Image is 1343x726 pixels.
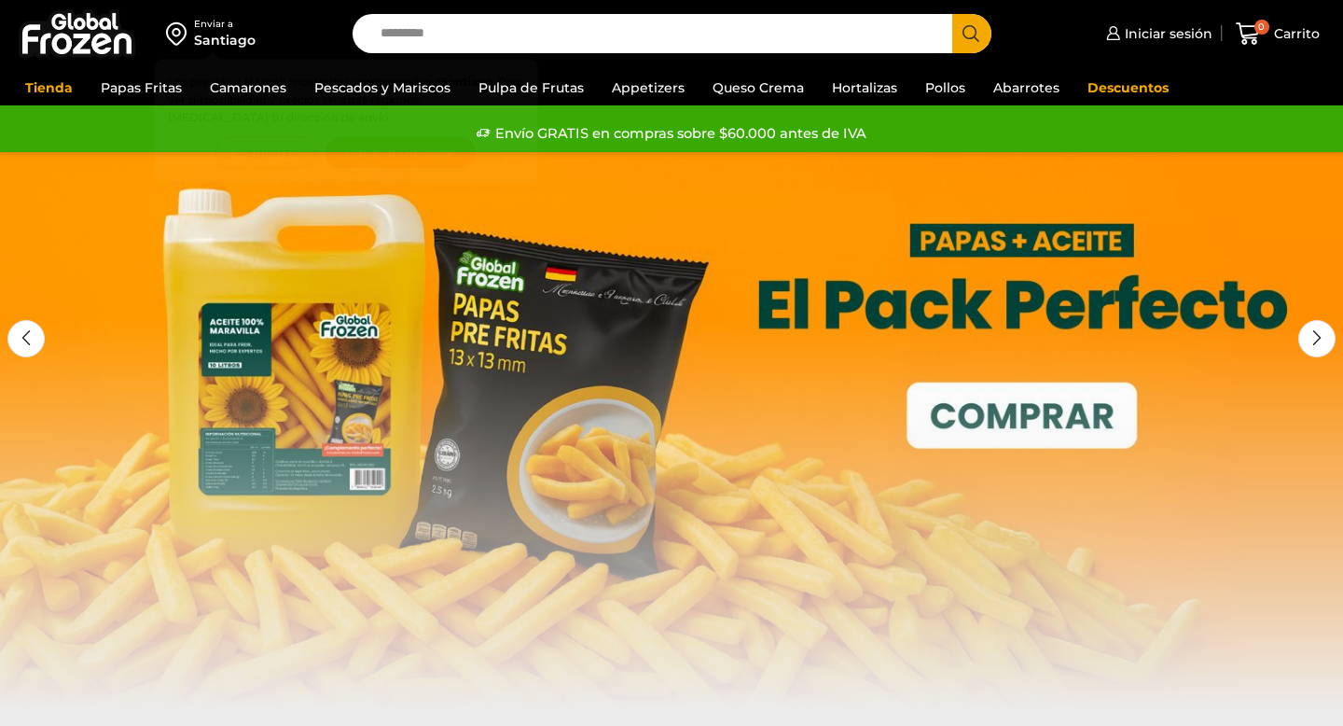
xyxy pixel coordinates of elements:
[441,75,492,89] strong: Santiago
[703,70,813,105] a: Queso Crema
[1254,20,1269,35] span: 0
[166,18,194,49] img: address-field-icon.svg
[1078,70,1178,105] a: Descuentos
[325,136,478,169] button: Cambiar Dirección
[1269,24,1320,43] span: Carrito
[602,70,694,105] a: Appetizers
[215,136,315,169] button: Continuar
[1101,15,1212,52] a: Iniciar sesión
[984,70,1069,105] a: Abarrotes
[194,18,256,31] div: Enviar a
[823,70,907,105] a: Hortalizas
[916,70,975,105] a: Pollos
[194,31,256,49] div: Santiago
[16,70,82,105] a: Tienda
[168,73,524,127] p: Los precios y el stock mostrados corresponden a . Para ver disponibilidad y precios en otras regi...
[91,70,191,105] a: Papas Fritas
[1231,12,1324,56] a: 0 Carrito
[1120,24,1212,43] span: Iniciar sesión
[952,14,991,53] button: Search button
